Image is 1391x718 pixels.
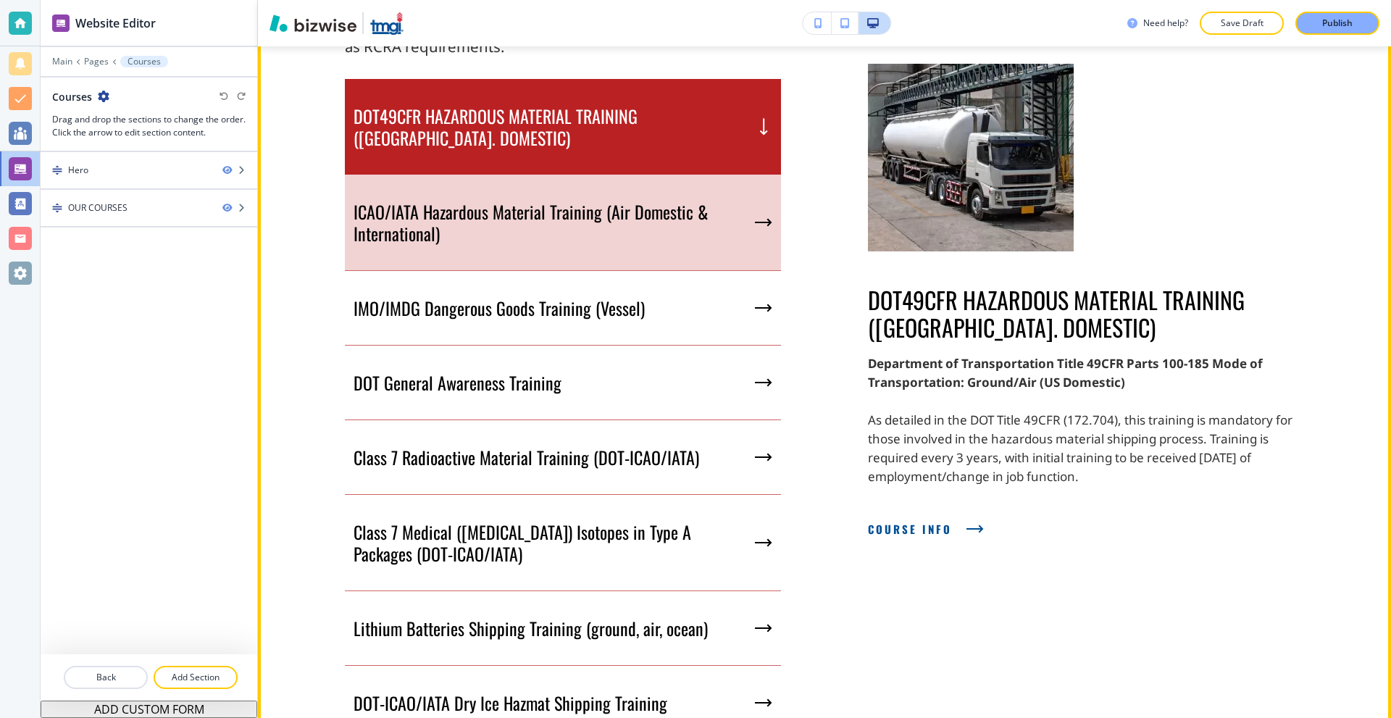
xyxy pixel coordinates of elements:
[354,446,699,468] p: Class 7 Radioactive Material Training (DOT-ICAO/IATA)
[154,666,238,689] button: Add Section
[354,297,645,319] p: IMO/IMDG Dangerous Goods Training (Vessel)
[1219,17,1265,30] p: Save Draft
[868,64,1074,251] img: 04192d1bcc3a9fa3137d2ad0ce59b981.webp
[354,372,561,393] p: DOT General Awareness Training
[84,57,109,67] button: Pages
[155,671,236,684] p: Add Section
[354,105,749,149] p: DOT49CFR HAZARDOUS MATERIAL TRAINING ([GEOGRAPHIC_DATA]. DOMESTIC)
[1322,17,1353,30] p: Publish
[41,190,257,226] div: DragOUR COURSES
[52,57,72,67] button: Main
[52,113,246,139] h3: Drag and drop the sections to change the order. Click the arrow to edit section content.
[270,14,356,32] img: Bizwise Logo
[120,56,168,67] button: Courses
[1143,17,1188,30] h3: Need help?
[354,617,708,639] p: Lithium Batteries Shipping Training (ground, air, ocean)
[345,175,781,271] button: ICAO/IATA Hazardous Material Training (Air Domestic & International)
[41,701,257,718] button: ADD CUSTOM FORM
[345,271,781,346] button: IMO/IMDG Dangerous Goods Training (Vessel)
[64,666,148,689] button: Back
[868,520,952,538] span: COURSE INFO
[354,521,749,564] p: Class 7 Medical ([MEDICAL_DATA]) Isotopes in Type A Packages (DOT-ICAO/IATA)
[52,203,62,213] img: Drag
[345,79,781,175] button: DOT49CFR HAZARDOUS MATERIAL TRAINING ([GEOGRAPHIC_DATA]. DOMESTIC)
[128,57,161,67] p: Courses
[345,495,781,591] button: Class 7 Medical ([MEDICAL_DATA]) Isotopes in Type A Packages (DOT-ICAO/IATA)
[1295,12,1379,35] button: Publish
[1200,12,1284,35] button: Save Draft
[345,591,781,666] button: Lithium Batteries Shipping Training (ground, air, ocean)
[52,165,62,175] img: Drag
[354,692,667,714] p: DOT-ICAO/IATA Dry Ice Hazmat Shipping Training
[345,346,781,420] button: DOT General Awareness Training
[868,509,984,548] button: COURSE INFO
[75,14,156,32] h2: Website Editor
[68,164,88,177] div: Hero
[868,355,1266,391] strong: Department of Transportation Title 49CFR Parts 100-185 Mode of Transportation: Ground/Air (US Dom...
[52,14,70,32] img: editor icon
[52,89,92,104] h2: Courses
[345,420,781,495] button: Class 7 Radioactive Material Training (DOT-ICAO/IATA)
[68,201,128,214] div: OUR COURSES
[65,671,146,684] p: Back
[868,412,1295,485] span: As detailed in the DOT Title 49CFR (172.704), this training is mandatory for those involved in th...
[354,201,749,244] p: ICAO/IATA Hazardous Material Training (Air Domestic & International)
[369,12,404,35] img: Your Logo
[868,286,1304,341] p: DOT49CFR HAZARDOUS MATERIAL TRAINING ([GEOGRAPHIC_DATA]. DOMESTIC)
[41,152,257,188] div: DragHero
